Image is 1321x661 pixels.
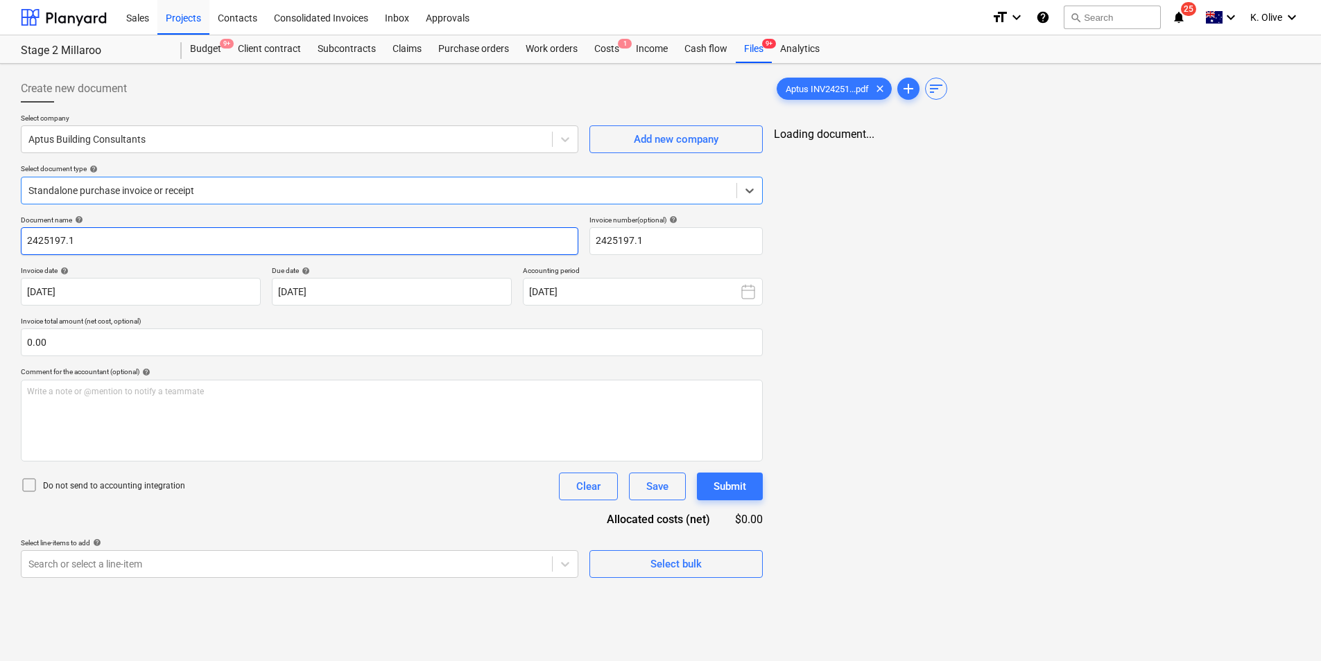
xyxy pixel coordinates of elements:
[21,227,578,255] input: Document name
[646,477,668,495] div: Save
[559,473,618,500] button: Clear
[1284,9,1300,26] i: keyboard_arrow_down
[777,78,892,100] div: Aptus INV24251...pdf
[72,215,83,224] span: help
[629,473,686,500] button: Save
[272,278,512,306] input: Due date not specified
[1070,12,1081,23] span: search
[772,35,828,63] a: Analytics
[90,538,101,547] span: help
[676,35,736,63] a: Cash flow
[182,35,230,63] a: Budget9+
[762,39,776,49] span: 9+
[21,538,578,547] div: Select line-items to add
[576,477,601,495] div: Clear
[714,477,746,495] div: Submit
[21,164,763,173] div: Select document type
[628,35,676,63] a: Income
[736,35,772,63] a: Files9+
[182,35,230,63] div: Budget
[384,35,430,63] a: Claims
[87,165,98,173] span: help
[58,267,69,275] span: help
[21,114,578,125] p: Select company
[1036,9,1050,26] i: Knowledge base
[21,80,127,97] span: Create new document
[1008,9,1025,26] i: keyboard_arrow_down
[21,278,261,306] input: Invoice date not specified
[139,368,150,376] span: help
[992,9,1008,26] i: format_size
[589,550,763,578] button: Select bulk
[1172,9,1186,26] i: notifications
[697,473,763,500] button: Submit
[589,125,763,153] button: Add new company
[666,215,677,224] span: help
[589,215,763,224] div: Invoice number (optional)
[309,35,384,63] a: Subcontracts
[517,35,586,63] a: Work orders
[1064,6,1161,29] button: Search
[774,127,1300,141] div: Loading document...
[523,278,763,306] button: [DATE]
[634,130,718,148] div: Add new company
[1250,12,1282,23] span: K. Olive
[589,227,763,255] input: Invoice number
[650,555,702,573] div: Select bulk
[582,511,732,527] div: Allocated costs (net)
[21,215,578,224] div: Document name
[872,80,888,97] span: clear
[230,35,309,63] a: Client contract
[21,317,763,328] p: Invoice total amount (net cost, optional)
[272,266,512,275] div: Due date
[430,35,517,63] a: Purchase orders
[523,266,763,278] p: Accounting period
[736,35,772,63] div: Files
[777,84,877,94] span: Aptus INV24251...pdf
[21,44,165,58] div: Stage 2 Millaroo
[220,39,234,49] span: 9+
[586,35,628,63] a: Costs1
[21,266,261,275] div: Invoice date
[900,80,917,97] span: add
[21,367,763,376] div: Comment for the accountant (optional)
[299,267,310,275] span: help
[1223,9,1239,26] i: keyboard_arrow_down
[43,480,185,492] p: Do not send to accounting integration
[928,80,944,97] span: sort
[618,39,632,49] span: 1
[21,328,763,356] input: Invoice total amount (net cost, optional)
[1181,2,1196,16] span: 25
[732,511,763,527] div: $0.00
[586,35,628,63] div: Costs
